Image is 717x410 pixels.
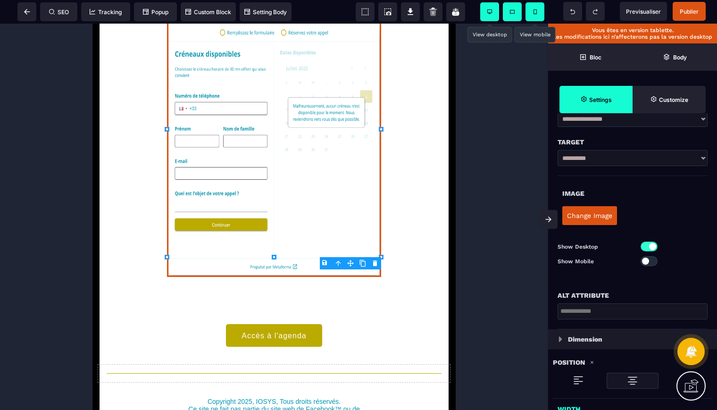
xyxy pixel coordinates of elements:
[627,375,638,386] img: loading
[548,43,633,71] span: Open Blocks
[589,96,612,103] strong: Settings
[558,290,708,301] div: Alt attribute
[659,96,688,103] strong: Customize
[590,54,601,61] strong: Bloc
[558,242,633,251] p: Show Desktop
[553,357,585,368] p: Position
[673,54,687,61] strong: Body
[553,33,712,40] p: Les modifications ici n’affecterons pas la version desktop
[553,27,712,33] p: Vous êtes en version tablette.
[562,188,703,199] div: Image
[590,360,594,365] img: loading
[562,206,617,225] button: Change Image
[244,8,287,16] span: Setting Body
[573,375,584,386] img: loading
[633,43,717,71] span: Open Layer Manager
[90,8,122,16] span: Tracking
[133,300,230,324] button: Accès à l'agenda
[558,257,633,266] p: Show Mobile
[49,8,69,16] span: SEO
[356,2,375,21] span: View components
[559,336,562,342] img: loading
[185,8,231,16] span: Custom Block
[143,8,168,16] span: Popup
[633,86,706,113] span: Open Style Manager
[378,2,397,21] span: Screenshot
[680,8,699,15] span: Publier
[568,334,602,345] p: Dimension
[620,2,667,21] span: Preview
[626,8,661,15] span: Previsualiser
[559,86,633,113] span: Settings
[558,136,708,148] div: Target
